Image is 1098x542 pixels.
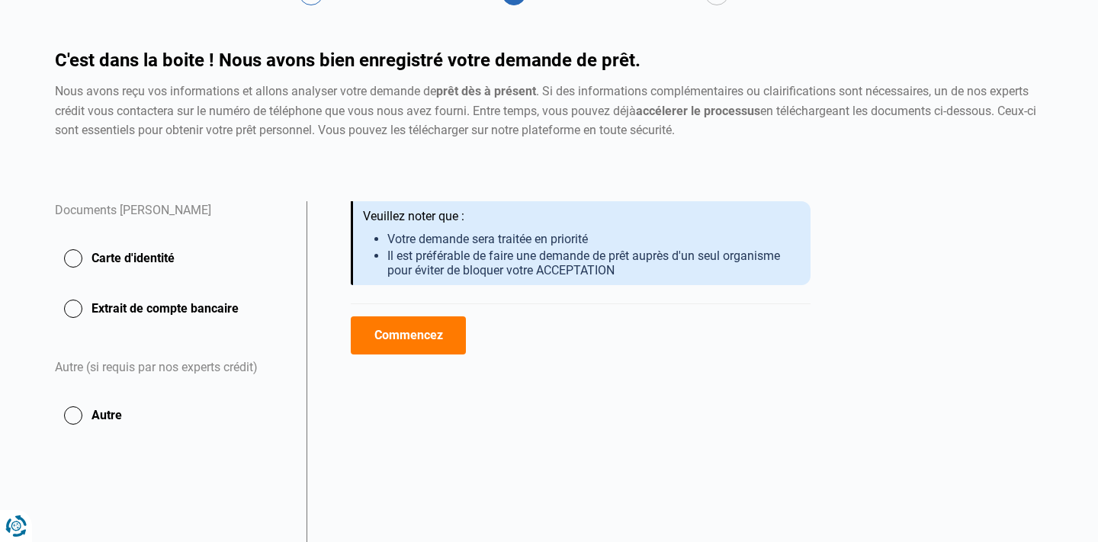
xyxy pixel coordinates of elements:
div: Documents [PERSON_NAME] [55,201,288,239]
div: Veuillez noter que : [363,209,798,224]
li: Votre demande sera traitée en priorité [387,232,798,246]
button: Extrait de compte bancaire [55,290,288,328]
strong: accélerer le processus [636,104,760,118]
button: Autre [55,396,288,435]
button: Commencez [351,316,466,354]
button: Carte d'identité [55,239,288,277]
h1: C'est dans la boite ! Nous avons bien enregistré votre demande de prêt. [55,51,1043,69]
div: Autre (si requis par nos experts crédit) [55,340,288,396]
div: Nous avons reçu vos informations et allons analyser votre demande de . Si des informations complé... [55,82,1043,140]
strong: prêt dès à présent [436,84,536,98]
li: Il est préférable de faire une demande de prêt auprès d'un seul organisme pour éviter de bloquer ... [387,249,798,277]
